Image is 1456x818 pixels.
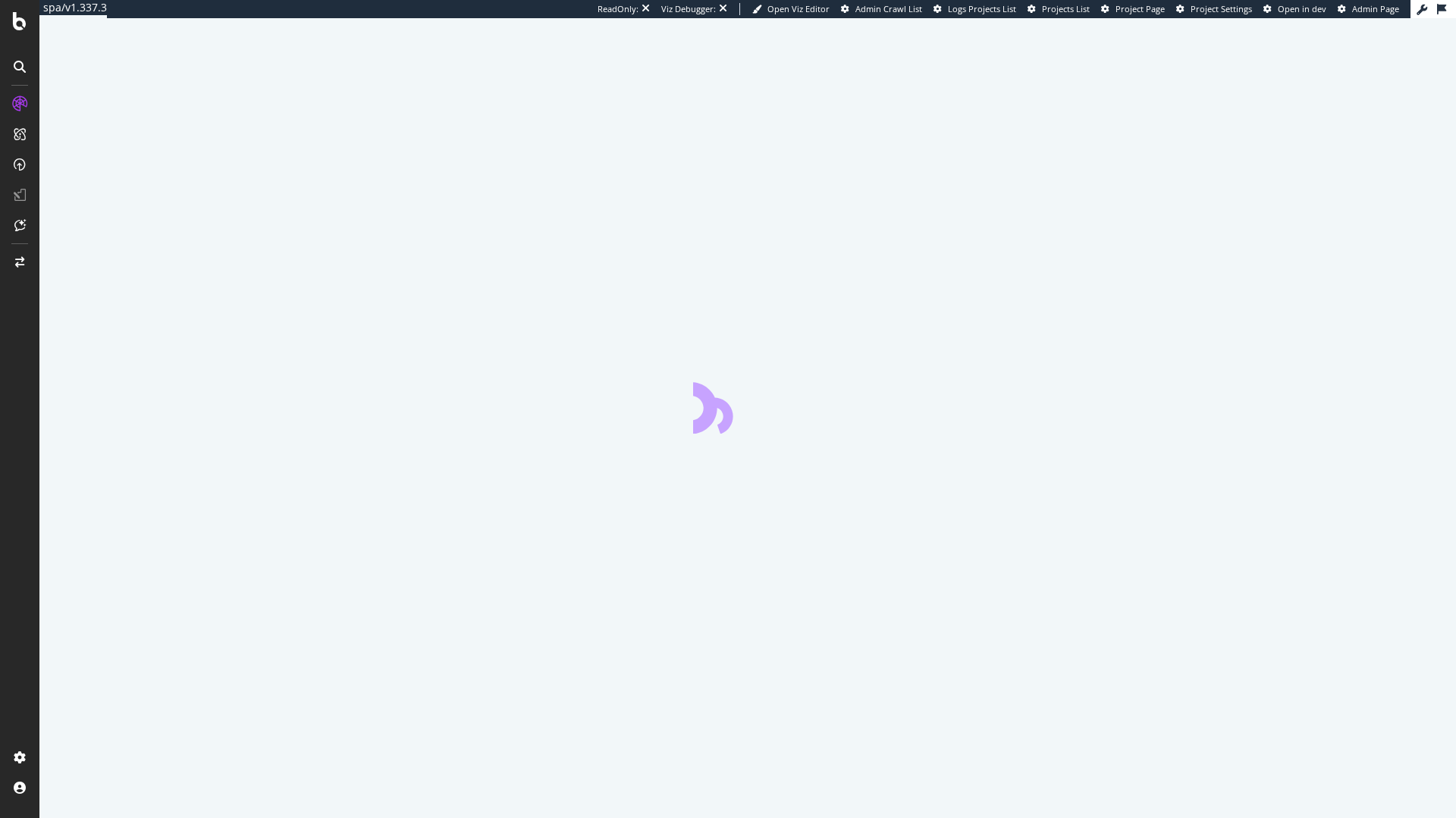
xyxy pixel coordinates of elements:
[598,3,639,15] div: ReadOnly:
[1278,3,1326,14] span: Open in dev
[693,379,802,434] div: animation
[934,3,1016,15] a: Logs Projects List
[841,3,922,15] a: Admin Crawl List
[661,3,716,15] div: Viz Debugger:
[1338,3,1399,15] a: Admin Page
[1191,3,1252,14] span: Project Settings
[855,3,922,14] span: Admin Crawl List
[1352,3,1399,14] span: Admin Page
[1042,3,1090,14] span: Projects List
[1116,3,1165,14] span: Project Page
[948,3,1016,14] span: Logs Projects List
[1263,3,1326,15] a: Open in dev
[1028,3,1090,15] a: Projects List
[767,3,830,14] span: Open Viz Editor
[1101,3,1165,15] a: Project Page
[752,3,830,15] a: Open Viz Editor
[1176,3,1252,15] a: Project Settings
